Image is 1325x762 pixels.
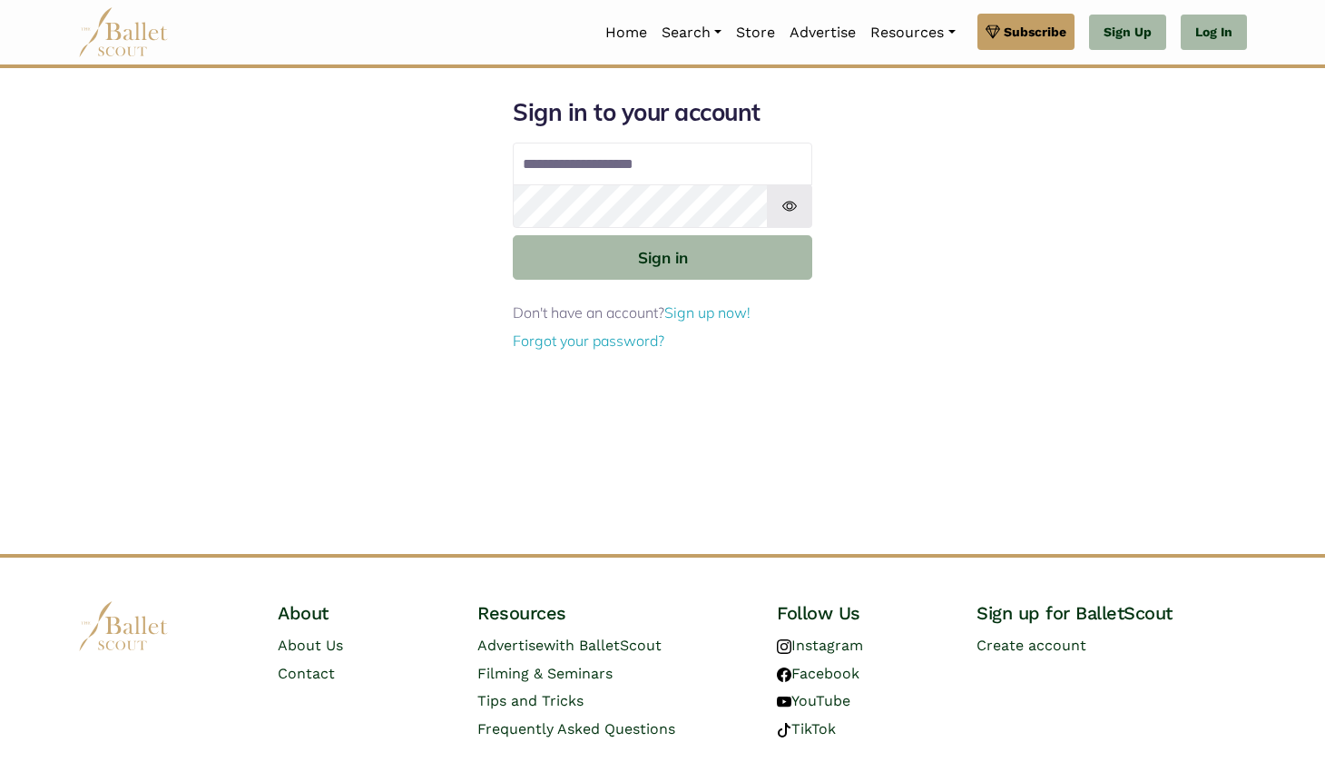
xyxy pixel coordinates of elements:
img: logo [78,601,169,651]
img: facebook logo [777,668,791,682]
a: Advertisewith BalletScout [477,637,662,654]
img: tiktok logo [777,723,791,737]
button: Sign in [513,235,812,280]
a: Contact [278,665,335,682]
a: About Us [278,637,343,654]
a: Instagram [777,637,863,654]
h4: Sign up for BalletScout [977,601,1247,625]
h4: About [278,601,448,625]
a: YouTube [777,692,850,709]
a: Sign up now! [664,303,751,322]
a: Facebook [777,665,859,682]
img: gem.svg [986,22,1000,42]
img: youtube logo [777,695,791,709]
a: TikTok [777,720,836,737]
span: with BalletScout [544,637,662,654]
p: Don't have an account? [513,302,812,325]
a: Subscribe [977,14,1075,50]
a: Log In [1181,15,1247,51]
span: Subscribe [1004,22,1066,42]
a: Filming & Seminars [477,665,613,682]
h1: Sign in to your account [513,97,812,128]
a: Sign Up [1089,15,1166,51]
a: Advertise [782,14,863,52]
h4: Follow Us [777,601,947,625]
a: Resources [863,14,962,52]
a: Forgot your password? [513,332,664,350]
a: Store [729,14,782,52]
a: Tips and Tricks [477,692,584,709]
img: instagram logo [777,639,791,654]
a: Frequently Asked Questions [477,720,675,737]
a: Search [654,14,729,52]
h4: Resources [477,601,748,625]
a: Home [598,14,654,52]
a: Create account [977,637,1086,654]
